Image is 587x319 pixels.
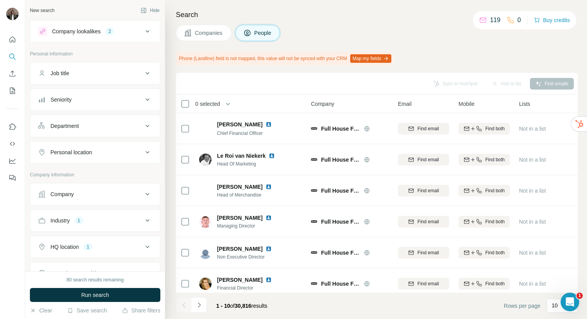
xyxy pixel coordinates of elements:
img: Avatar [199,278,212,290]
button: Share filters [122,307,160,314]
div: Company [50,190,74,198]
button: Find email [398,154,449,166]
div: Personal location [50,148,92,156]
span: Mobile [458,100,474,108]
div: Company lookalikes [52,28,101,35]
span: Financial Director [217,285,281,291]
button: Clear [30,307,52,314]
button: Enrich CSV [6,67,19,81]
button: Buy credits [534,15,570,26]
img: Avatar [199,122,212,135]
button: Industry1 [30,211,160,230]
span: Not in a list [519,157,546,163]
span: Chief Financial Officer [217,131,263,136]
span: Full House Furniture [321,218,360,226]
div: Seniority [50,96,71,103]
button: Run search [30,288,160,302]
button: Map my fields [350,54,391,63]
span: Managing Director [217,222,281,229]
button: Find both [458,216,510,228]
div: Job title [50,69,69,77]
button: Find both [458,247,510,259]
span: Lists [519,100,530,108]
span: Find both [485,187,505,194]
span: Find email [417,280,439,287]
div: Phone (Landline) field is not mapped, this value will not be synced with your CRM [176,52,393,65]
button: Personal location [30,143,160,162]
button: Search [6,50,19,64]
span: Not in a list [519,250,546,256]
span: Find both [485,280,505,287]
button: Use Surfe on LinkedIn [6,120,19,134]
span: [PERSON_NAME] [217,245,262,253]
span: Full House Furniture [321,156,360,164]
button: Quick start [6,33,19,47]
img: Logo of Full House Furniture [311,282,317,285]
span: Rows per page [504,302,540,310]
img: Logo of Full House Furniture [311,220,317,223]
span: Find both [485,218,505,225]
img: LinkedIn logo [266,277,272,283]
button: Save search [67,307,107,314]
div: Annual revenue ($) [50,269,97,277]
div: HQ location [50,243,79,251]
span: [PERSON_NAME] [217,183,262,191]
span: Find email [417,249,439,256]
div: 1 [83,243,92,250]
span: Head of Merchandise [217,191,281,198]
button: Find both [458,154,510,166]
div: Department [50,122,79,130]
div: 2 [105,28,114,35]
button: Hide [135,5,165,16]
span: Not in a list [519,219,546,225]
button: Find email [398,216,449,228]
img: LinkedIn logo [266,215,272,221]
span: results [216,303,267,309]
span: [PERSON_NAME] [217,214,262,222]
span: 30,816 [235,303,252,309]
img: LinkedIn logo [269,153,275,159]
button: Find both [458,185,510,197]
div: New search [30,7,54,14]
img: Avatar [6,8,19,20]
button: Find email [398,247,449,259]
p: 119 [490,16,500,25]
span: Company [311,100,334,108]
span: Email [398,100,412,108]
button: Find both [458,123,510,134]
button: Use Surfe API [6,137,19,151]
span: Find both [485,156,505,163]
span: 1 - 10 [216,303,230,309]
span: Run search [81,291,109,299]
button: Department [30,117,160,135]
img: LinkedIn logo [266,121,272,128]
button: Dashboard [6,154,19,168]
span: Non Executive Director [217,253,281,260]
span: [PERSON_NAME] [217,276,262,284]
button: Annual revenue ($) [30,264,160,283]
span: 1 [577,293,583,299]
span: of [230,303,235,309]
span: Full House Furniture [321,249,360,257]
button: HQ location1 [30,238,160,256]
span: Find both [485,249,505,256]
button: Find email [398,185,449,197]
div: Industry [50,217,70,224]
button: Job title [30,64,160,83]
span: Not in a list [519,188,546,194]
button: Find email [398,123,449,134]
img: LinkedIn logo [266,184,272,190]
button: Seniority [30,90,160,109]
img: Logo of Full House Furniture [311,189,317,192]
button: Company [30,185,160,203]
img: LinkedIn logo [266,246,272,252]
p: Company information [30,171,160,178]
button: My lists [6,84,19,98]
button: Find both [458,278,510,290]
span: [PERSON_NAME] [217,121,262,128]
button: Company lookalikes2 [30,22,160,41]
h4: Search [176,9,578,20]
span: Full House Furniture [321,125,360,133]
img: Avatar [199,247,212,259]
button: Feedback [6,171,19,185]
